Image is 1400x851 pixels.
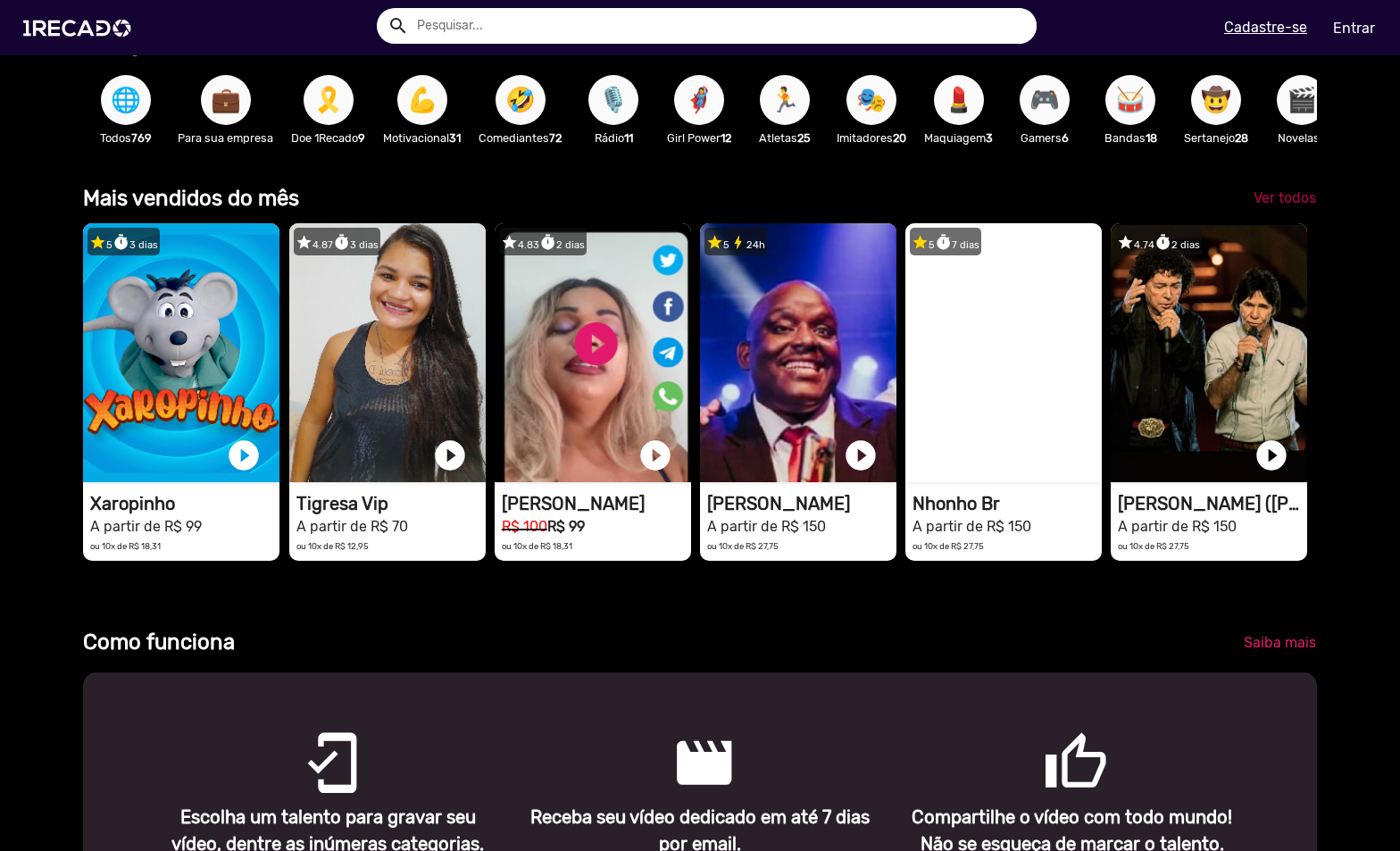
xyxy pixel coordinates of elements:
[721,131,731,145] b: 12
[1287,75,1317,125] span: 🎬
[624,131,633,145] b: 11
[1182,129,1250,146] p: Sertanejo
[707,518,826,535] small: A partir de R$ 150
[579,129,647,146] p: Rádio
[674,75,724,125] button: 🦸‍♀️
[479,129,562,146] p: Comediantes
[296,541,369,551] small: ou 10x de R$ 12,95
[289,223,486,482] video: 1RECADO vídeos dedicados para fãs e empresas
[934,75,984,125] button: 💄
[1191,75,1241,125] button: 🤠
[1201,75,1231,125] span: 🤠
[407,75,437,125] span: 💪
[90,493,279,514] h1: Xaropinho
[83,186,299,211] b: Mais vendidos do mês
[90,541,161,551] small: ou 10x de R$ 18,31
[665,129,733,146] p: Girl Power
[856,75,887,125] span: 🎭
[296,518,408,535] small: A partir de R$ 70
[101,75,151,125] button: 🌐
[178,129,273,146] p: Para sua empresa
[1277,75,1327,125] button: 🎬
[211,75,241,125] span: 💼
[1118,541,1189,551] small: ou 10x de R$ 27,75
[304,75,354,125] button: 🎗️
[404,8,1037,44] input: Pesquisar...
[397,75,447,125] button: 💪
[1043,730,1064,752] mat-icon: thumb_up_outlined
[1254,438,1289,473] a: play_circle_filled
[751,129,819,146] p: Atletas
[495,223,691,482] video: 1RECADO vídeos dedicados para fãs e empresas
[1235,131,1248,145] b: 28
[1254,189,1316,206] span: Ver todos
[1062,131,1069,145] b: 6
[1244,634,1316,651] span: Saiba mais
[313,75,344,125] span: 🎗️
[547,518,585,535] b: R$ 99
[449,131,461,145] b: 31
[912,518,1031,535] small: A partir de R$ 150
[1229,627,1330,659] a: Saiba mais
[598,75,629,125] span: 🎙️
[92,129,160,146] p: Todos
[1111,223,1307,482] video: 1RECADO vídeos dedicados para fãs e empresas
[131,131,152,145] b: 769
[502,493,691,514] h1: [PERSON_NAME]
[1029,75,1060,125] span: 🎮
[299,730,321,752] mat-icon: mobile_friendly
[111,75,141,125] span: 🌐
[502,518,547,535] small: R$ 100
[912,541,984,551] small: ou 10x de R$ 27,75
[505,75,536,125] span: 🤣
[707,493,896,514] h1: [PERSON_NAME]
[837,129,906,146] p: Imitadores
[912,493,1102,514] h1: Nhonho Br
[700,223,896,482] video: 1RECADO vídeos dedicados para fãs e empresas
[760,75,810,125] button: 🏃
[83,630,235,655] b: Como funciona
[549,131,562,145] b: 72
[684,75,714,125] span: 🦸‍♀️
[432,438,468,473] a: play_circle_filled
[1048,438,1084,473] a: play_circle_filled
[1020,75,1070,125] button: 🎮
[296,493,486,514] h1: Tigresa Vip
[1096,129,1164,146] p: Bandas
[1011,129,1079,146] p: Gamers
[496,75,546,125] button: 🤣
[83,223,279,482] video: 1RECADO vídeos dedicados para fãs e empresas
[1118,518,1237,535] small: A partir de R$ 150
[843,438,879,473] a: play_circle_filled
[846,75,896,125] button: 🎭
[637,438,673,473] a: play_circle_filled
[291,129,365,146] p: Doe 1Recado
[1115,75,1146,125] span: 🥁
[502,541,572,551] small: ou 10x de R$ 18,31
[1321,13,1387,44] a: Entrar
[588,75,638,125] button: 🎙️
[905,223,1102,482] video: 1RECADO vídeos dedicados para fãs e empresas
[893,131,906,145] b: 20
[986,131,993,145] b: 3
[924,129,993,146] p: Maquiagem
[201,75,251,125] button: 💼
[383,129,461,146] p: Motivacional
[226,438,262,473] a: play_circle_filled
[90,518,202,535] small: A partir de R$ 99
[1105,75,1155,125] button: 🥁
[1224,19,1307,36] u: Cadastre-se
[1118,493,1307,514] h1: [PERSON_NAME] ([PERSON_NAME] & [PERSON_NAME])
[1268,129,1336,146] p: Novelas
[944,75,974,125] span: 💄
[381,9,412,40] button: Example home icon
[770,75,800,125] span: 🏃
[671,730,693,752] mat-icon: movie
[358,131,365,145] b: 9
[387,15,409,37] mat-icon: Example home icon
[707,541,779,551] small: ou 10x de R$ 27,75
[1146,131,1157,145] b: 18
[797,131,811,145] b: 25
